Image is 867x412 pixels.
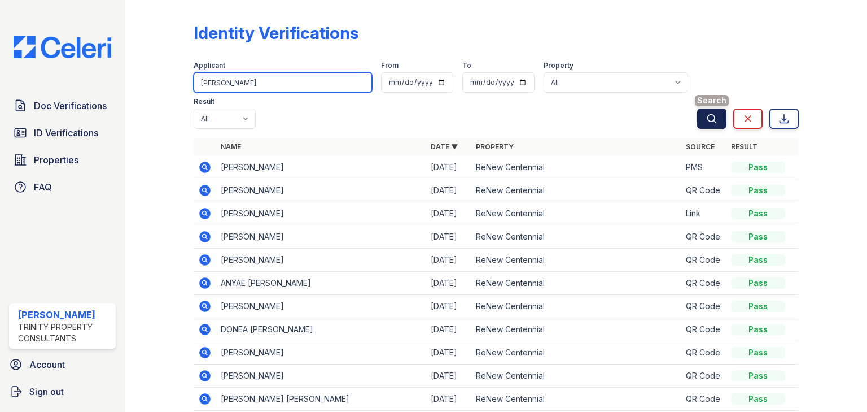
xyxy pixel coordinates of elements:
td: ReNew Centennial [471,388,681,411]
div: [PERSON_NAME] [18,308,111,322]
a: ID Verifications [9,122,116,144]
td: [DATE] [426,179,471,202]
label: Property [544,61,573,70]
div: Pass [731,324,785,335]
td: [PERSON_NAME] [216,202,426,225]
td: [PERSON_NAME] [216,341,426,365]
div: Pass [731,185,785,196]
td: ReNew Centennial [471,295,681,318]
span: Properties [34,153,78,167]
a: Date ▼ [431,142,458,151]
td: [PERSON_NAME] [216,365,426,388]
span: FAQ [34,180,52,194]
a: Source [686,142,715,151]
td: [DATE] [426,388,471,411]
td: QR Code [681,272,726,295]
td: QR Code [681,295,726,318]
td: ReNew Centennial [471,225,681,249]
td: ReNew Centennial [471,272,681,295]
div: Pass [731,393,785,405]
div: Pass [731,370,785,381]
label: Result [194,97,214,106]
td: QR Code [681,341,726,365]
span: Doc Verifications [34,99,107,112]
td: [DATE] [426,365,471,388]
td: [DATE] [426,295,471,318]
div: Pass [731,162,785,173]
input: Search by name or phone number [194,72,372,93]
div: Pass [731,208,785,219]
td: ReNew Centennial [471,202,681,225]
td: ReNew Centennial [471,249,681,272]
a: Result [731,142,757,151]
td: [PERSON_NAME] [216,179,426,202]
div: Pass [731,231,785,242]
div: Identity Verifications [194,23,358,43]
a: Properties [9,149,116,171]
label: Applicant [194,61,225,70]
a: Sign out [5,380,120,403]
td: QR Code [681,365,726,388]
td: QR Code [681,249,726,272]
td: [PERSON_NAME] [216,225,426,249]
div: Pass [731,347,785,358]
td: [DATE] [426,249,471,272]
button: Search [697,109,726,129]
td: [PERSON_NAME] [216,249,426,272]
div: Pass [731,277,785,289]
td: Link [681,202,726,225]
td: [DATE] [426,341,471,365]
td: ReNew Centennial [471,156,681,179]
label: From [381,61,399,70]
td: ReNew Centennial [471,341,681,365]
td: ReNew Centennial [471,179,681,202]
td: QR Code [681,179,726,202]
a: Account [5,353,120,376]
span: ID Verifications [34,126,98,140]
td: [DATE] [426,156,471,179]
td: [DATE] [426,318,471,341]
span: Sign out [29,385,64,398]
td: PMS [681,156,726,179]
td: [DATE] [426,225,471,249]
td: [PERSON_NAME] [216,295,426,318]
span: Account [29,358,65,371]
img: CE_Logo_Blue-a8612792a0a2168367f1c8372b55b34899dd931a85d93a1a3d3e32e68fde9ad4.png [5,36,120,58]
div: Pass [731,301,785,312]
td: ReNew Centennial [471,365,681,388]
td: QR Code [681,318,726,341]
td: DONEA [PERSON_NAME] [216,318,426,341]
td: [PERSON_NAME] [216,156,426,179]
td: ReNew Centennial [471,318,681,341]
td: [DATE] [426,272,471,295]
td: ANYAE [PERSON_NAME] [216,272,426,295]
td: [DATE] [426,202,471,225]
div: Trinity Property Consultants [18,322,111,344]
span: Search [695,95,729,106]
a: FAQ [9,176,116,198]
td: QR Code [681,388,726,411]
div: Pass [731,254,785,266]
label: To [462,61,471,70]
a: Doc Verifications [9,94,116,117]
td: [PERSON_NAME] [PERSON_NAME] [216,388,426,411]
a: Property [476,142,514,151]
a: Name [221,142,241,151]
td: QR Code [681,225,726,249]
